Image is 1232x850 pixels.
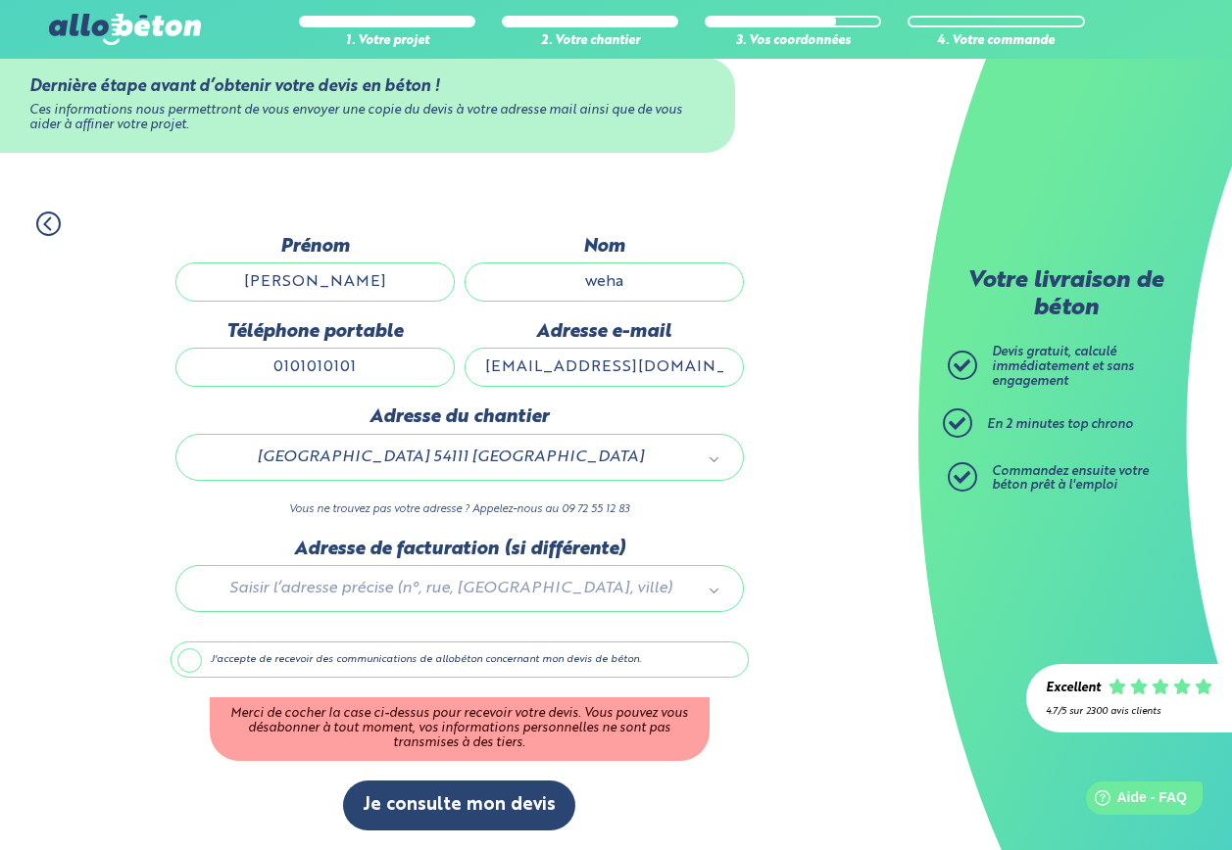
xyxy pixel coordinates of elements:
img: allobéton [49,14,200,45]
div: Ces informations nous permettront de vous envoyer une copie du devis à votre adresse mail ainsi q... [29,104,706,132]
div: 3. Vos coordonnées [705,34,881,49]
input: Quel est votre prénom ? [175,262,455,302]
label: Adresse du chantier [175,406,744,428]
a: [GEOGRAPHIC_DATA] 54111 [GEOGRAPHIC_DATA] [196,445,723,470]
div: 1. Votre projet [299,34,475,49]
span: [GEOGRAPHIC_DATA] 54111 [GEOGRAPHIC_DATA] [204,445,698,470]
input: ex : contact@allobeton.fr [465,348,744,387]
div: Merci de cocher la case ci-dessus pour recevoir votre devis. Vous pouvez vous désabonner à tout m... [210,697,710,760]
div: 2. Votre chantier [502,34,678,49]
label: Nom [465,236,744,258]
div: 4. Votre commande [908,34,1084,49]
label: Téléphone portable [175,321,455,343]
label: Adresse e-mail [465,321,744,343]
p: Vous ne trouvez pas votre adresse ? Appelez-nous au 09 72 55 12 83 [175,500,744,519]
label: Prénom [175,236,455,258]
button: Je consulte mon devis [343,780,575,830]
input: ex : 0642930817 [175,348,455,387]
label: J'accepte de recevoir des communications de allobéton concernant mon devis de béton. [171,641,749,679]
div: Dernière étape avant d’obtenir votre devis en béton ! [29,77,706,96]
input: Quel est votre nom de famille ? [465,262,744,302]
iframe: Help widget launcher [1058,774,1210,828]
